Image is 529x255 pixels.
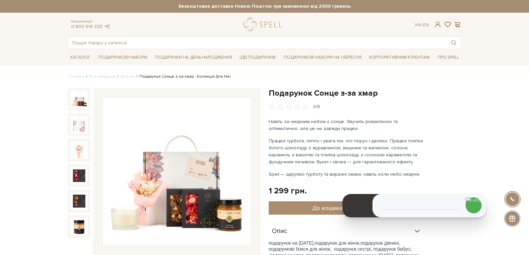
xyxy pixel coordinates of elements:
img: Подарунок Сонце з-за хмар [70,167,88,184]
span: До кошика [312,204,343,212]
p: Spell — даруємо турботу та виразні смаки, навіть коли небо хмарне. [269,171,425,178]
button: До кошика [269,201,387,215]
a: Ідеї подарунків [237,52,278,63]
p: Працює турбота, тепло і увага тих, хто поруч і далеко. Працює плитка білого шоколаду з журавлиною... [269,137,425,165]
a: Каталог [68,52,93,63]
img: Подарунок Сонце з-за хмар [70,116,88,133]
span: Консультація: [71,19,110,24]
a: Для неї [120,74,135,79]
a: En [423,22,429,28]
img: Подарунок Сонце з-за хмар [70,141,88,159]
img: Подарунок Сонце з-за хмар [70,91,88,108]
h1: Подарунок Сонце з-за хмар [269,88,462,98]
div: Ук [415,22,429,28]
button: Пошук товару у каталозі [446,37,461,49]
span: | [421,22,422,28]
a: telegram [104,24,110,29]
a: Про Spell [435,52,462,63]
img: Подарунок Сонце з-за хмар [103,98,251,245]
span: подарунок для жінок, [315,240,360,246]
p: Навіть за хмарним небом є сонце. Звучить романтично та оптимістично, але це не завжди працює. [269,118,425,132]
a: Подарункові набори [95,52,150,63]
div: 0/5 [313,104,320,110]
input: Пошук товару у каталозі [68,37,446,49]
a: Вся продукція [89,74,116,79]
img: Подарунок Сонце з-за хмар [70,192,88,210]
strong: Безкоштовна доставка Новою Поштою при замовленні від 2000 гривень [68,3,462,9]
li: Подарунок Сонце з-за хмар - Колекція Для Неї [135,74,231,80]
a: logo [243,18,285,31]
span: Опис [272,228,287,234]
a: Корпоративним клієнтам [366,52,432,63]
a: Головна [68,74,84,79]
div: 1 299 грн. [269,186,307,196]
img: Подарунок Сонце з-за хмар [70,218,88,235]
a: Подарунки на День народження [153,52,235,63]
span: подарунок на [DATE], [269,240,315,246]
a: 0 800 319 233 [71,24,102,29]
a: Подарункові набори на 1 Вересня [281,52,364,63]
